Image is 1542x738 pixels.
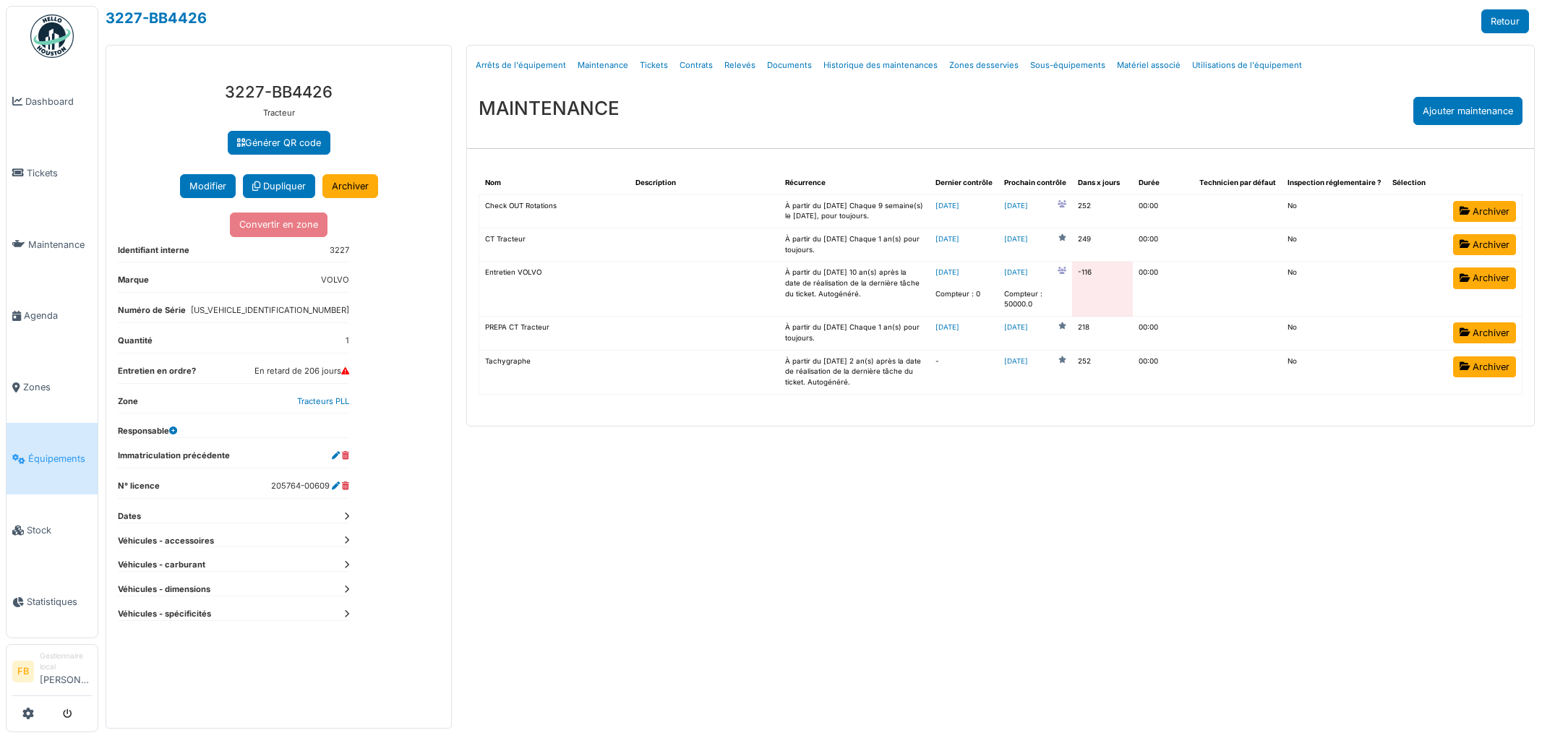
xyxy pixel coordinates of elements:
a: [DATE] [935,323,959,331]
a: Historique des maintenances [818,48,943,82]
a: [DATE] [1004,234,1028,245]
td: -116 [1072,262,1133,317]
a: Retour [1481,9,1529,33]
a: Tracteurs PLL [297,396,349,406]
a: Maintenance [572,48,634,82]
td: À partir du [DATE] Chaque 9 semaine(s) le [DATE], pour toujours. [779,194,930,228]
td: 00:00 [1133,317,1194,350]
td: À partir du [DATE] Chaque 1 an(s) pour toujours. [779,317,930,350]
dt: Numéro de Série [118,304,186,322]
th: Dans x jours [1072,172,1133,194]
a: Dupliquer [243,174,315,198]
span: Tickets [27,166,92,180]
a: [DATE] [1004,267,1028,278]
a: [DATE] [935,202,959,210]
td: PREPA CT Tracteur [479,317,630,350]
th: Durée [1133,172,1194,194]
dt: Dates [118,510,349,523]
dd: VOLVO [321,274,349,286]
a: Maintenance [7,209,98,280]
a: Archiver [1453,356,1516,377]
h3: 3227-BB4426 [118,82,440,101]
a: Sous-équipements [1024,48,1111,82]
a: Archiver [1453,201,1516,222]
span: translation missing: fr.shared.no [1288,323,1297,331]
a: Archiver [322,174,378,198]
dt: Identifiant interne [118,244,189,262]
td: - [930,350,998,394]
td: CT Tracteur [479,228,630,262]
div: Ajouter maintenance [1413,97,1522,125]
span: Stock [27,523,92,537]
th: Nom [479,172,630,194]
th: Prochain contrôle [998,172,1072,194]
a: Archiver [1453,234,1516,255]
span: Statistiques [27,595,92,609]
th: Récurrence [779,172,930,194]
a: Arrêts de l'équipement [470,48,572,82]
th: Technicien par défaut [1194,172,1282,194]
a: Agenda [7,280,98,352]
td: Check OUT Rotations [479,194,630,228]
dd: En retard de 206 jours [254,365,349,377]
span: Zones [23,380,92,394]
dt: Quantité [118,335,153,353]
span: translation missing: fr.shared.no [1288,202,1297,210]
p: Tracteur [118,107,440,119]
li: [PERSON_NAME] [40,651,92,692]
td: Compteur : 0 [930,262,998,317]
a: Archiver [1453,322,1516,343]
dt: Véhicules - carburant [118,559,349,571]
a: Archiver [1453,267,1516,288]
dd: 1 [346,335,349,347]
a: Zones [7,352,98,424]
dt: Marque [118,274,149,292]
dt: Véhicules - dimensions [118,583,349,596]
a: Documents [761,48,818,82]
td: 252 [1072,194,1133,228]
td: Entretien VOLVO [479,262,630,317]
td: À partir du [DATE] Chaque 1 an(s) pour toujours. [779,228,930,262]
span: Dashboard [25,95,92,108]
dd: 205764-00609 [271,480,349,492]
a: [DATE] [935,235,959,243]
th: Inspection réglementaire ? [1282,172,1387,194]
a: Statistiques [7,566,98,638]
a: Contrats [674,48,719,82]
dd: [US_VEHICLE_IDENTIFICATION_NUMBER] [191,304,349,317]
span: Équipements [28,452,92,465]
a: Tickets [634,48,674,82]
a: Zones desservies [943,48,1024,82]
td: 218 [1072,317,1133,350]
div: Gestionnaire local [40,651,92,673]
td: 00:00 [1133,228,1194,262]
dt: Responsable [118,425,177,437]
a: [DATE] [1004,201,1028,212]
td: 00:00 [1133,350,1194,394]
a: Utilisations de l'équipement [1186,48,1308,82]
span: Agenda [24,309,92,322]
th: Sélection [1387,172,1447,194]
a: [DATE] [935,268,959,276]
a: Tickets [7,137,98,209]
td: Tachygraphe [479,350,630,394]
a: Relevés [719,48,761,82]
dt: Entretien en ordre? [118,365,196,383]
td: À partir du [DATE] 2 an(s) après la date de réalisation de la dernière tâche du ticket. Autogénéré. [779,350,930,394]
a: Dashboard [7,66,98,137]
a: FB Gestionnaire local[PERSON_NAME] [12,651,92,696]
td: Compteur : 50000.0 [998,262,1072,317]
button: Modifier [180,174,236,198]
li: FB [12,661,34,682]
td: 252 [1072,350,1133,394]
dt: Véhicules - accessoires [118,535,349,547]
td: 249 [1072,228,1133,262]
dt: Véhicules - spécificités [118,608,349,620]
th: Description [630,172,780,194]
a: Générer QR code [228,131,330,155]
a: 3227-BB4426 [106,9,207,27]
td: 00:00 [1133,194,1194,228]
a: [DATE] [1004,356,1028,367]
span: translation missing: fr.shared.no [1288,268,1297,276]
dd: 3227 [330,244,349,257]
